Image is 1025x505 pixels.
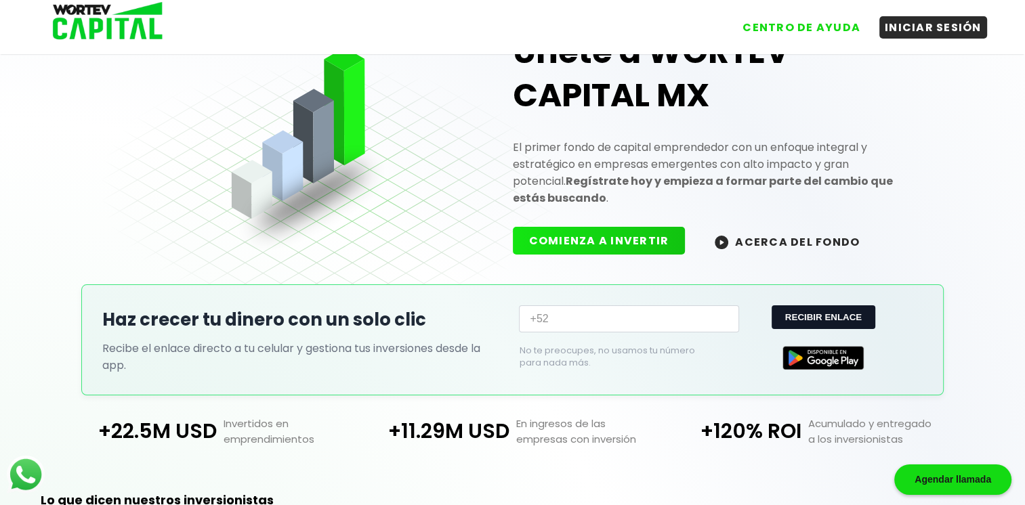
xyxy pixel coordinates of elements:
[513,139,923,206] p: El primer fondo de capital emprendedor con un enfoque integral y estratégico en empresas emergent...
[879,16,987,39] button: INICIAR SESIÓN
[724,6,866,39] a: CENTRO DE AYUDA
[519,345,717,369] p: No te preocupes, no usamos tu número para nada más.
[772,305,875,329] button: RECIBIR ENLACE
[513,233,699,248] a: COMIENZA A INVERTIR
[801,416,951,447] p: Acumulado y entregado a los inversionistas
[715,236,728,249] img: wortev-capital-acerca-del-fondo
[513,30,923,117] h1: Únete a WORTEV CAPITAL MX
[782,346,864,370] img: Google Play
[698,227,876,256] button: ACERCA DEL FONDO
[513,173,893,206] strong: Regístrate hoy y empieza a formar parte del cambio que estás buscando
[102,307,505,333] h2: Haz crecer tu dinero con un solo clic
[894,464,1011,495] div: Agendar llamada
[217,416,367,447] p: Invertidos en emprendimientos
[102,340,505,374] p: Recibe el enlace directo a tu celular y gestiona tus inversiones desde la app.
[509,416,658,447] p: En ingresos de las empresas con inversión
[513,227,686,255] button: COMIENZA A INVERTIR
[7,456,45,493] img: logos_whatsapp-icon.242b2217.svg
[737,16,866,39] button: CENTRO DE AYUDA
[75,416,217,447] p: +22.5M USD
[866,6,987,39] a: INICIAR SESIÓN
[367,416,509,447] p: +11.29M USD
[658,416,801,447] p: +120% ROI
